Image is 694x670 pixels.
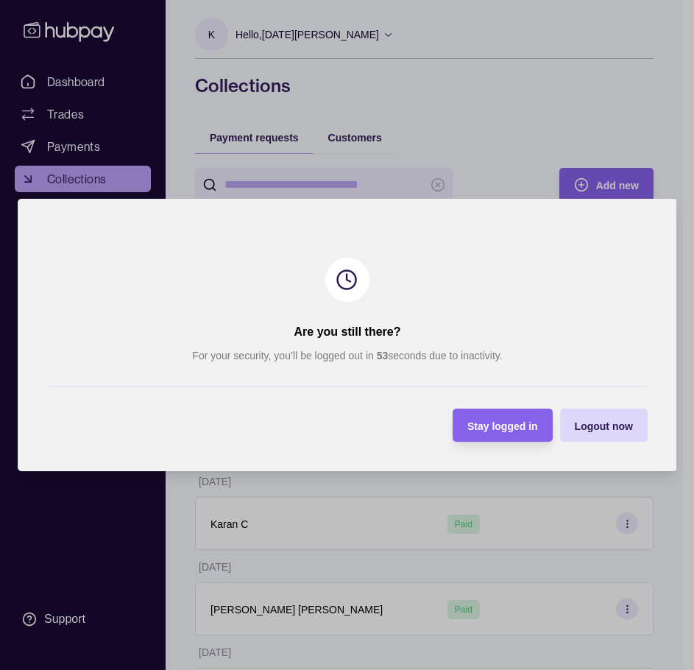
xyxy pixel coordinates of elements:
button: Logout now [559,409,647,442]
strong: 53 [376,350,388,362]
p: For your security, you’ll be logged out in seconds due to inactivity. [192,348,502,364]
span: Stay logged in [467,420,537,432]
span: Logout now [574,420,632,432]
h2: Are you still there? [294,324,400,340]
button: Stay logged in [452,409,552,442]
